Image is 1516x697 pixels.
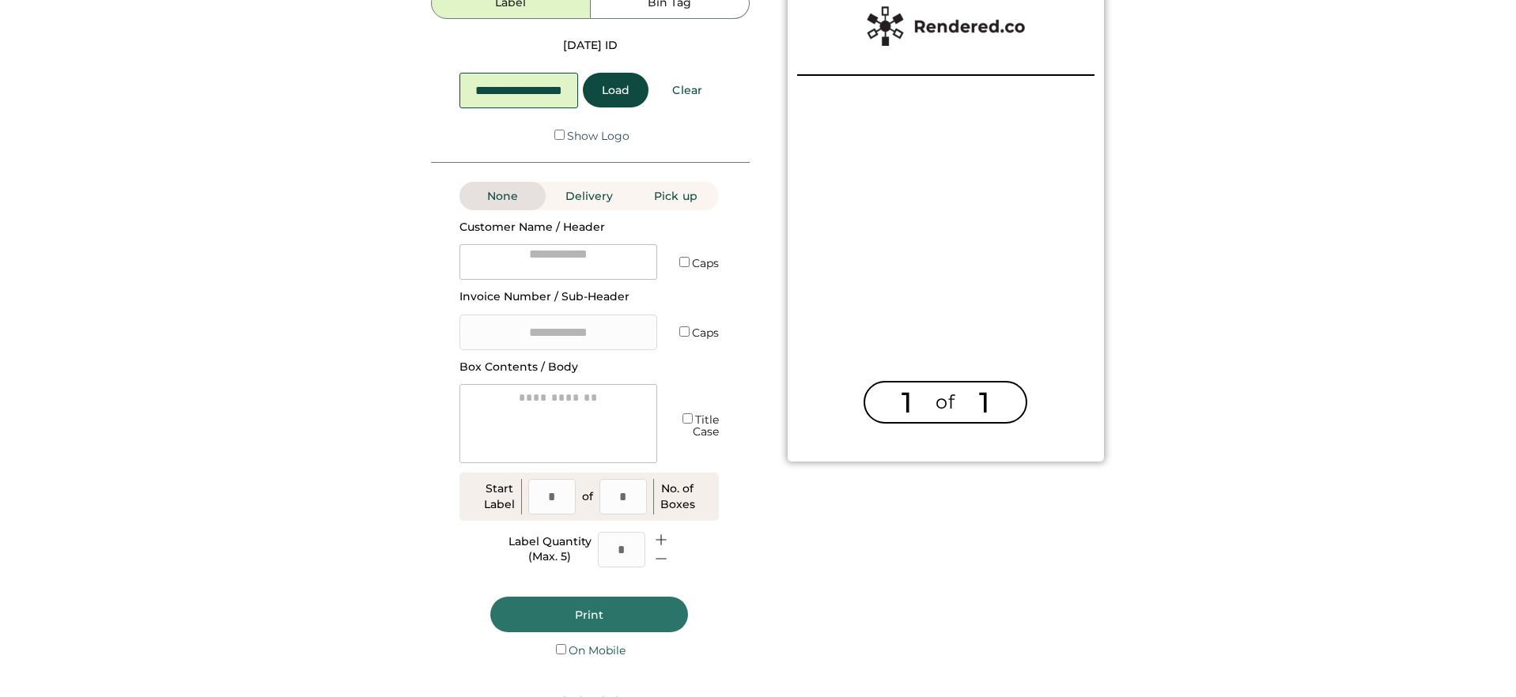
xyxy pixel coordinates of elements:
[569,643,626,657] label: On Mobile
[459,289,629,305] div: Invoice Number / Sub-Header
[582,489,593,505] div: of
[490,597,688,632] button: Print
[974,382,994,422] div: 1
[660,481,695,512] div: No. of Boxes
[459,220,618,235] div: Customer Name / Header
[867,6,1025,46] img: Rendered%20Label%20Logo%402x.png
[583,73,648,107] button: Load
[459,182,546,210] button: None
[508,534,592,565] div: Label Quantity (Max. 5)
[897,382,917,422] div: 1
[546,182,632,210] button: Delivery
[692,326,719,340] label: Caps
[459,360,578,375] div: Box Contents / Body
[926,389,965,416] div: of
[633,182,719,210] button: Pick up
[692,256,719,270] label: Caps
[653,73,721,107] button: Clear
[567,129,629,143] label: Show Logo
[693,413,719,439] label: Title Case
[563,38,618,54] div: [DATE] ID
[484,481,515,512] div: Start Label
